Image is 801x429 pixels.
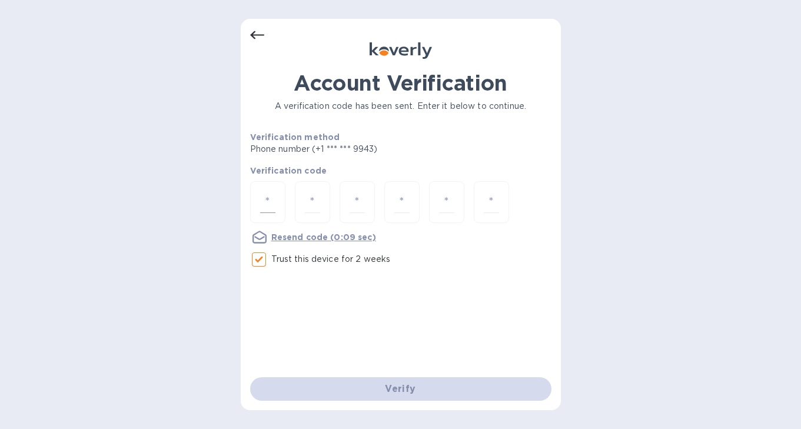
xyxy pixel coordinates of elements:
h1: Account Verification [250,71,551,95]
p: Trust this device for 2 weeks [271,253,391,265]
p: Phone number (+1 *** *** 9943) [250,143,468,155]
p: A verification code has been sent. Enter it below to continue. [250,100,551,112]
b: Verification method [250,132,340,142]
u: Resend code (0:09 sec) [271,232,376,242]
p: Verification code [250,165,551,177]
